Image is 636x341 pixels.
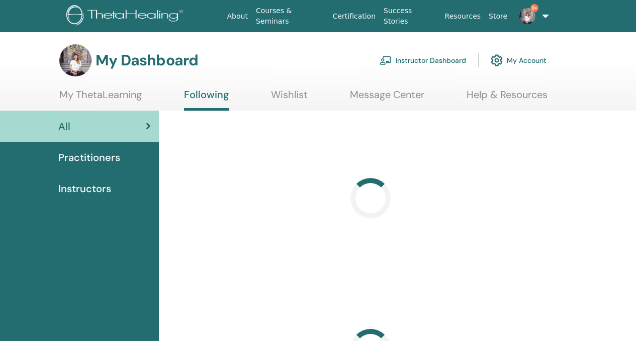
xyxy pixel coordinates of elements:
img: default.jpg [59,44,92,76]
a: My ThetaLearning [59,89,142,108]
span: All [58,119,70,134]
a: Certification [329,7,380,26]
a: Help & Resources [467,89,548,108]
a: My Account [491,49,547,71]
a: Success Stories [380,2,440,31]
a: Message Center [350,89,424,108]
img: chalkboard-teacher.svg [380,56,392,65]
img: cog.svg [491,52,503,69]
span: 9+ [530,4,538,12]
a: Wishlist [271,89,308,108]
a: Following [184,89,229,111]
h3: My Dashboard [96,51,198,69]
span: Instructors [58,181,111,196]
span: Practitioners [58,150,120,165]
a: Resources [441,7,485,26]
a: About [223,7,252,26]
img: logo.png [66,5,187,28]
a: Store [485,7,511,26]
a: Courses & Seminars [252,2,329,31]
a: Instructor Dashboard [380,49,466,71]
img: default.jpg [519,8,535,24]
